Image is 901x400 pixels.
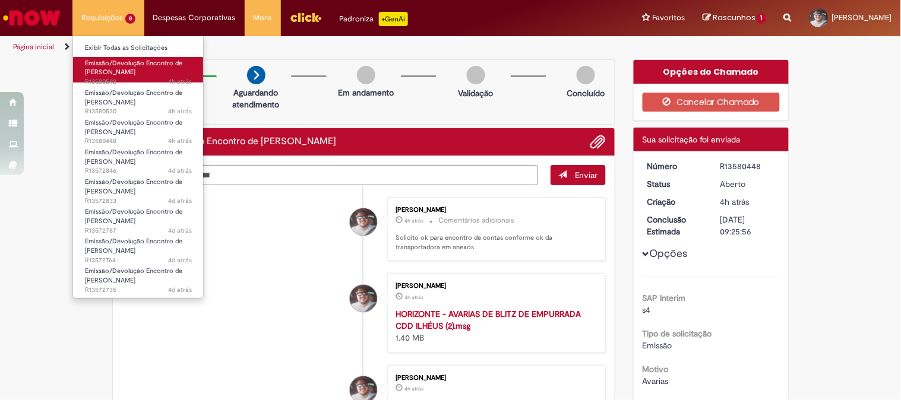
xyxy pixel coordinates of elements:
[85,136,192,146] span: R13580448
[357,66,375,84] img: img-circle-grey.png
[73,235,204,261] a: Aberto R13572764 : Emissão/Devolução Encontro de Contas Fornecedor
[720,214,776,237] div: [DATE] 09:25:56
[338,87,394,99] p: Em andamento
[638,160,712,172] dt: Número
[85,226,192,236] span: R13572787
[85,207,182,226] span: Emissão/Devolução Encontro de [PERSON_NAME]
[125,14,135,24] span: 8
[643,376,669,386] span: Avarias
[350,285,377,312] div: Felipe Silva Amorim Alves
[643,340,672,351] span: Emissão
[703,12,766,24] a: Rascunhos
[9,36,592,58] ul: Trilhas de página
[168,136,192,145] span: 4h atrás
[396,374,593,382] div: [PERSON_NAME]
[73,42,204,55] a: Exibir Todas as Solicitações
[590,134,606,150] button: Adicionar anexos
[643,293,686,303] b: SAP Interim
[85,148,182,166] span: Emissão/Devolução Encontro de [PERSON_NAME]
[168,166,192,175] time: 27/09/2025 10:54:46
[404,217,423,224] span: 4h atrás
[720,178,776,190] div: Aberto
[73,205,204,231] a: Aberto R13572787 : Emissão/Devolução Encontro de Contas Fornecedor
[85,118,182,136] span: Emissão/Devolução Encontro de [PERSON_NAME]
[168,226,192,235] span: 4d atrás
[404,294,423,301] span: 4h atrás
[254,12,272,24] span: More
[168,136,192,145] time: 30/09/2025 10:25:53
[13,42,54,52] a: Página inicial
[85,266,182,285] span: Emissão/Devolução Encontro de [PERSON_NAME]
[73,87,204,112] a: Aberto R13580530 : Emissão/Devolução Encontro de Contas Fornecedor
[85,285,192,295] span: R13572735
[396,309,581,331] a: HORIZONTE - AVARIAS DE BLITZ DE EMPURRADA CDD ILHÉUS (2).msg
[340,12,408,26] div: Padroniza
[247,66,265,84] img: arrow-next.png
[85,256,192,265] span: R13572764
[438,215,514,226] small: Comentários adicionais
[85,88,182,107] span: Emissão/Devolução Encontro de [PERSON_NAME]
[396,233,593,252] p: Solicito ok para encontro de contas conforme ok da transportadora em anexos
[1,6,62,30] img: ServiceNow
[404,385,423,392] time: 30/09/2025 10:23:30
[643,304,651,315] span: s4
[638,196,712,208] dt: Criação
[73,176,204,201] a: Aberto R13572833 : Emissão/Devolução Encontro de Contas Fornecedor
[567,87,605,99] p: Concluído
[290,8,322,26] img: click_logo_yellow_360x200.png
[350,208,377,236] div: Felipe Silva Amorim Alves
[396,282,593,290] div: [PERSON_NAME]
[396,308,593,344] div: 1.40 MB
[153,12,236,24] span: Despesas Corporativas
[459,87,494,99] p: Validação
[168,256,192,265] span: 4d atrás
[643,93,780,112] button: Cancelar Chamado
[832,12,892,23] span: [PERSON_NAME]
[757,13,766,24] span: 1
[81,12,123,24] span: Requisições
[85,77,192,87] span: R13580592
[85,107,192,116] span: R13580530
[73,265,204,290] a: Aberto R13572735 : Emissão/Devolução Encontro de Contas Fornecedor
[168,107,192,116] time: 30/09/2025 10:36:51
[652,12,685,24] span: Favoritos
[168,77,192,86] span: 4h atrás
[168,196,192,205] span: 4d atrás
[467,66,485,84] img: img-circle-grey.png
[720,160,776,172] div: R13580448
[396,207,593,214] div: [PERSON_NAME]
[85,177,182,196] span: Emissão/Devolução Encontro de [PERSON_NAME]
[168,166,192,175] span: 4d atrás
[720,196,750,207] span: 4h atrás
[551,165,606,185] button: Enviar
[85,166,192,176] span: R13572846
[643,328,712,339] b: Tipo de solicitação
[168,196,192,205] time: 27/09/2025 10:46:14
[643,134,741,145] span: Sua solicitação foi enviada
[227,87,285,110] p: Aguardando atendimento
[379,12,408,26] p: +GenAi
[168,285,192,294] time: 27/09/2025 09:53:09
[72,36,204,299] ul: Requisições
[643,364,669,374] b: Motivo
[168,226,192,235] time: 27/09/2025 10:25:34
[404,294,423,301] time: 30/09/2025 10:23:31
[720,196,750,207] time: 30/09/2025 10:25:51
[168,256,192,265] time: 27/09/2025 10:10:02
[577,66,595,84] img: img-circle-grey.png
[638,214,712,237] dt: Conclusão Estimada
[575,170,598,180] span: Enviar
[85,196,192,206] span: R13572833
[713,12,755,23] span: Rascunhos
[720,196,776,208] div: 30/09/2025 10:25:51
[168,107,192,116] span: 4h atrás
[404,385,423,392] span: 4h atrás
[85,59,182,77] span: Emissão/Devolução Encontro de [PERSON_NAME]
[73,57,204,82] a: Aberto R13580592 : Emissão/Devolução Encontro de Contas Fornecedor
[634,60,789,84] div: Opções do Chamado
[73,146,204,172] a: Aberto R13572846 : Emissão/Devolução Encontro de Contas Fornecedor
[73,116,204,142] a: Aberto R13580448 : Emissão/Devolução Encontro de Contas Fornecedor
[168,77,192,86] time: 30/09/2025 10:45:39
[122,136,337,147] h2: Emissão/Devolução Encontro de Contas Fornecedor Histórico de tíquete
